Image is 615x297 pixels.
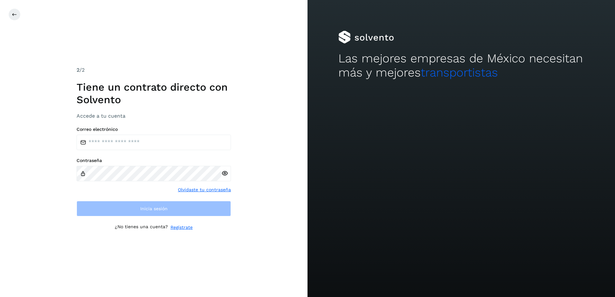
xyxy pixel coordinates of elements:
[77,201,231,216] button: Inicia sesión
[170,224,193,231] a: Regístrate
[77,67,79,73] span: 2
[140,206,168,211] span: Inicia sesión
[77,66,231,74] div: /2
[77,81,231,106] h1: Tiene un contrato directo con Solvento
[115,224,168,231] p: ¿No tienes una cuenta?
[77,113,231,119] h3: Accede a tu cuenta
[77,127,231,132] label: Correo electrónico
[421,66,498,79] span: transportistas
[77,158,231,163] label: Contraseña
[178,186,231,193] a: Olvidaste tu contraseña
[338,51,584,80] h2: Las mejores empresas de México necesitan más y mejores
